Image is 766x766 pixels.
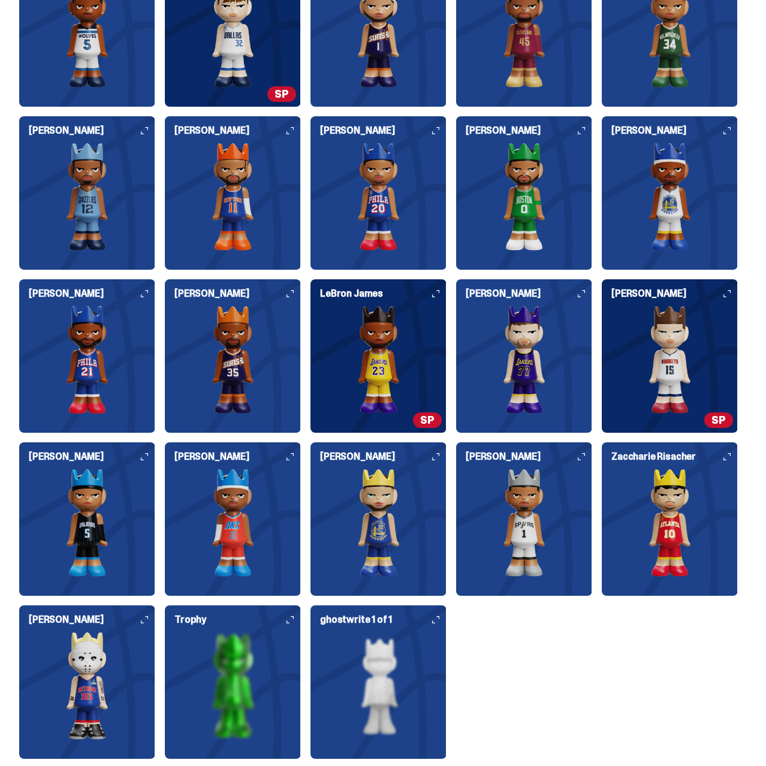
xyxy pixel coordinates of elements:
[602,306,738,414] img: card image
[602,469,738,577] img: card image
[320,289,447,298] h6: LeBron James
[466,452,592,462] h6: [PERSON_NAME]
[174,452,301,462] h6: [PERSON_NAME]
[320,126,447,135] h6: [PERSON_NAME]
[174,615,301,625] h6: Trophy
[19,143,155,251] img: card image
[267,86,296,102] span: SP
[456,306,592,414] img: card image
[29,126,155,135] h6: [PERSON_NAME]
[165,306,301,414] img: card image
[310,469,447,577] img: card image
[165,632,301,740] img: card image
[456,469,592,577] img: card image
[611,289,738,298] h6: [PERSON_NAME]
[320,452,447,462] h6: [PERSON_NAME]
[413,412,442,428] span: SP
[611,452,738,462] h6: Zaccharie Risacher
[310,306,447,414] img: card image
[174,289,301,298] h6: [PERSON_NAME]
[165,469,301,577] img: card image
[466,289,592,298] h6: [PERSON_NAME]
[29,615,155,625] h6: [PERSON_NAME]
[456,143,592,251] img: card image
[310,632,447,740] img: card image
[602,143,738,251] img: card image
[165,143,301,251] img: card image
[611,126,738,135] h6: [PERSON_NAME]
[704,412,733,428] span: SP
[19,469,155,577] img: card image
[19,632,155,740] img: card image
[310,143,447,251] img: card image
[466,126,592,135] h6: [PERSON_NAME]
[29,452,155,462] h6: [PERSON_NAME]
[19,306,155,414] img: card image
[174,126,301,135] h6: [PERSON_NAME]
[320,615,447,625] h6: ghostwrite 1 of 1
[29,289,155,298] h6: [PERSON_NAME]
